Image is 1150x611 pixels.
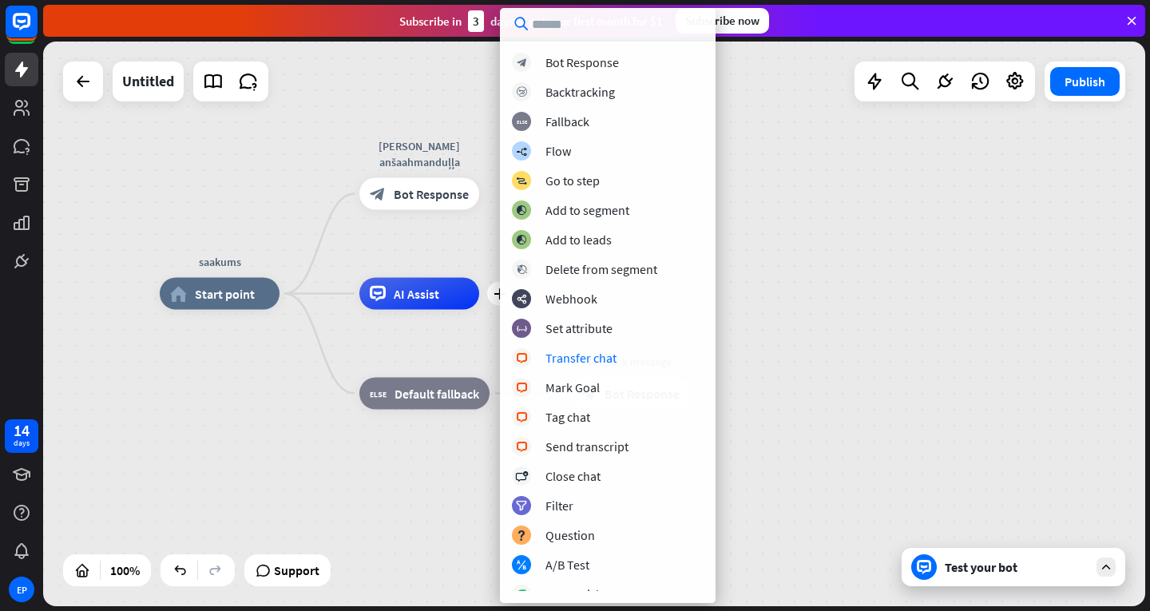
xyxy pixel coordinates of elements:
i: home_2 [170,286,187,302]
div: Fallback [545,113,589,129]
i: block_livechat [516,383,528,393]
button: Publish [1050,67,1120,96]
button: Open LiveChat chat widget [13,6,61,54]
span: Start point [195,286,255,302]
div: days [14,438,30,449]
div: Delete from segment [545,261,657,277]
div: Go to step [545,173,600,188]
div: EP [9,577,34,602]
div: Create ticket [545,586,613,602]
i: builder_tree [516,146,527,157]
span: Default fallback [395,386,479,402]
div: 100% [105,557,145,583]
i: block_livechat [516,412,528,423]
i: block_close_chat [515,471,528,482]
div: Bot Response [545,54,619,70]
div: Test your bot [945,559,1089,575]
i: block_bot_response [517,58,527,68]
div: Question [545,527,595,543]
i: block_livechat [516,442,528,452]
i: block_ab_testing [517,560,527,570]
div: A/B Test [545,557,589,573]
div: Subscribe in days to get your first month for $1 [399,10,663,32]
i: block_question [517,530,526,541]
div: Subscribe now [676,8,769,34]
div: Untitled [122,61,174,101]
i: block_set_attribute [517,323,527,334]
div: 14 [14,423,30,438]
div: Backtracking [545,84,615,100]
i: webhooks [517,294,527,304]
span: Bot Response [394,186,469,202]
span: Support [274,557,319,583]
i: plus [494,288,506,300]
i: filter [516,501,527,511]
div: Flow [545,143,571,159]
div: [PERSON_NAME] anšaahmanduļļa [347,138,491,170]
div: Webhook [545,291,597,307]
div: Send transcript [545,438,629,454]
div: Add to segment [545,202,629,218]
div: Close chat [545,468,601,484]
div: saakums [148,254,291,270]
div: Filter [545,498,573,514]
i: block_goto [516,176,527,186]
i: block_bot_response [370,186,386,202]
div: Add to leads [545,232,612,248]
i: block_fallback [370,386,387,402]
i: block_fallback [517,117,527,127]
div: Set attribute [545,320,613,336]
i: block_add_to_segment [516,235,527,245]
i: block_delete_from_segment [517,264,527,275]
i: block_livechat [516,353,528,363]
i: block_add_to_segment [516,205,527,216]
div: Transfer chat [545,350,617,366]
div: 3 [468,10,484,32]
div: Mark Goal [545,379,600,395]
i: block_backtracking [517,87,527,97]
div: Tag chat [545,409,590,425]
a: 14 days [5,419,38,453]
span: AI Assist [394,286,439,302]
